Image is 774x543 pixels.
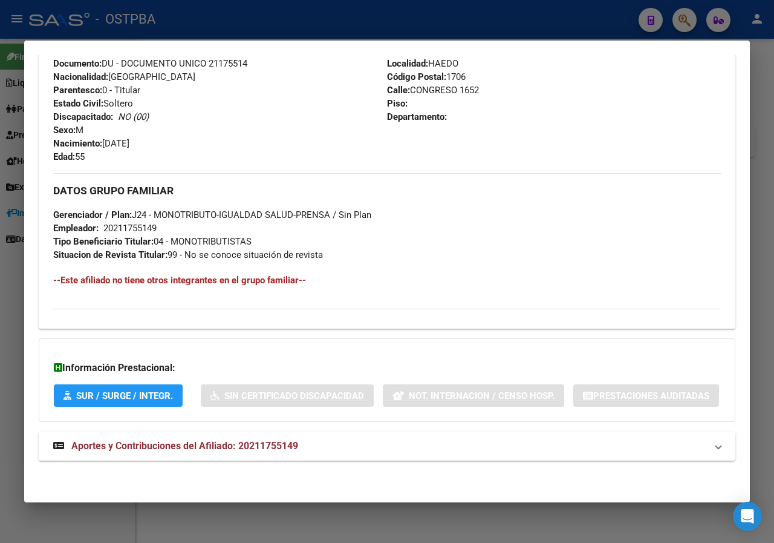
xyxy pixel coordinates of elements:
strong: Sexo: [53,125,76,136]
span: 99 - No se conoce situación de revista [53,249,323,260]
span: [GEOGRAPHIC_DATA] [53,71,195,82]
strong: Nacionalidad: [53,71,108,82]
h3: Información Prestacional: [54,361,720,375]
strong: Edad: [53,151,75,162]
span: 20211755149 [53,45,128,56]
span: J24 - MONOTRIBUTO-IGUALDAD SALUD-PRENSA / Sin Plan [53,209,371,220]
strong: Código Postal: [387,71,446,82]
span: Aportes y Contribuciones del Afiliado: 20211755149 [71,440,298,452]
strong: Piso: [387,98,408,109]
strong: Provincia: [387,45,428,56]
span: DU - DOCUMENTO UNICO 21175514 [53,58,247,69]
span: 55 [53,151,85,162]
span: 1706 [387,71,466,82]
span: Soltero [53,98,133,109]
button: Not. Internacion / Censo Hosp. [383,384,564,407]
span: 04 - MONOTRIBUTISTAS [53,236,252,247]
strong: Estado Civil: [53,98,103,109]
button: Prestaciones Auditadas [573,384,719,407]
strong: Parentesco: [53,85,102,96]
span: Not. Internacion / Censo Hosp. [409,390,554,401]
strong: Departamento: [387,111,447,122]
strong: Situacion de Revista Titular: [53,249,167,260]
strong: Tipo Beneficiario Titular: [53,236,154,247]
strong: CUIL: [53,45,75,56]
h3: DATOS GRUPO FAMILIAR [53,184,721,197]
button: Sin Certificado Discapacidad [201,384,374,407]
span: Sin Certificado Discapacidad [224,390,364,401]
i: NO (00) [118,111,149,122]
strong: Documento: [53,58,102,69]
span: Prestaciones Auditadas [593,390,709,401]
strong: Calle: [387,85,410,96]
div: Open Intercom Messenger [733,502,762,531]
span: 0 - Titular [53,85,140,96]
h4: --Este afiliado no tiene otros integrantes en el grupo familiar-- [53,274,721,287]
strong: Empleador: [53,223,99,234]
strong: Nacimiento: [53,138,102,149]
mat-expansion-panel-header: Aportes y Contribuciones del Afiliado: 20211755149 [39,432,735,461]
span: [GEOGRAPHIC_DATA] [387,45,515,56]
button: SUR / SURGE / INTEGR. [54,384,183,407]
strong: Gerenciador / Plan: [53,209,132,220]
strong: Discapacitado: [53,111,113,122]
strong: Localidad: [387,58,428,69]
span: HAEDO [387,58,458,69]
span: M [53,125,83,136]
div: 20211755149 [103,222,157,235]
span: SUR / SURGE / INTEGR. [76,390,173,401]
span: CONGRESO 1652 [387,85,479,96]
span: [DATE] [53,138,129,149]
